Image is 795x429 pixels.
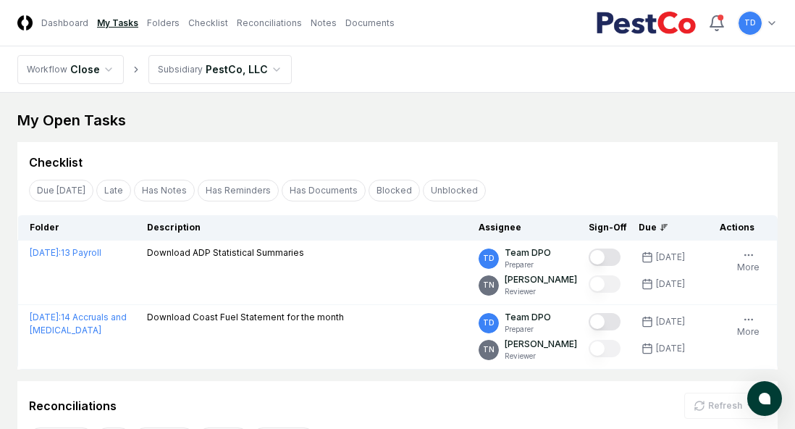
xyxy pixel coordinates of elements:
div: [DATE] [656,315,685,328]
div: Due [639,221,697,234]
th: Sign-Off [583,215,633,241]
button: Mark complete [589,249,621,266]
div: My Open Tasks [17,110,778,130]
div: Reconciliations [29,397,117,415]
div: [DATE] [656,342,685,355]
button: Blocked [369,180,420,201]
span: [DATE] : [30,247,61,258]
a: Folders [147,17,180,30]
span: TD [744,17,756,28]
div: Subsidiary [158,63,203,76]
button: More [734,246,762,277]
button: Mark complete [589,275,621,293]
a: My Tasks [97,17,138,30]
p: Reviewer [505,286,577,297]
span: TD [483,317,495,328]
a: Checklist [188,17,228,30]
button: atlas-launcher [747,381,782,416]
p: Team DPO [505,311,551,324]
button: More [734,311,762,341]
button: Has Documents [282,180,366,201]
img: Logo [17,15,33,30]
th: Folder [18,215,141,241]
a: Notes [311,17,337,30]
nav: breadcrumb [17,55,292,84]
div: [DATE] [656,251,685,264]
button: Late [96,180,131,201]
div: [DATE] [656,278,685,291]
span: [DATE] : [30,312,61,322]
button: Unblocked [423,180,486,201]
div: Actions [708,221,766,234]
a: [DATE]:14 Accruals and [MEDICAL_DATA] [30,312,127,336]
button: Mark complete [589,313,621,330]
p: Download Coast Fuel Statement for the month [147,311,344,324]
p: Download ADP Statistical Summaries [147,246,304,259]
p: Team DPO [505,246,551,259]
p: Preparer [505,324,551,335]
img: PestCo logo [596,12,697,35]
span: TN [483,280,495,291]
span: TD [483,253,495,264]
p: [PERSON_NAME] [505,273,577,286]
button: Mark complete [589,340,621,357]
th: Description [141,215,473,241]
div: Checklist [29,154,83,171]
a: Reconciliations [237,17,302,30]
button: Has Notes [134,180,195,201]
p: Preparer [505,259,551,270]
th: Assignee [473,215,583,241]
p: [PERSON_NAME] [505,338,577,351]
a: Documents [345,17,395,30]
p: Reviewer [505,351,577,362]
span: TN [483,344,495,355]
div: Workflow [27,63,67,76]
button: Has Reminders [198,180,279,201]
a: Dashboard [41,17,88,30]
button: Due Today [29,180,93,201]
a: [DATE]:13 Payroll [30,247,101,258]
button: TD [737,10,763,36]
